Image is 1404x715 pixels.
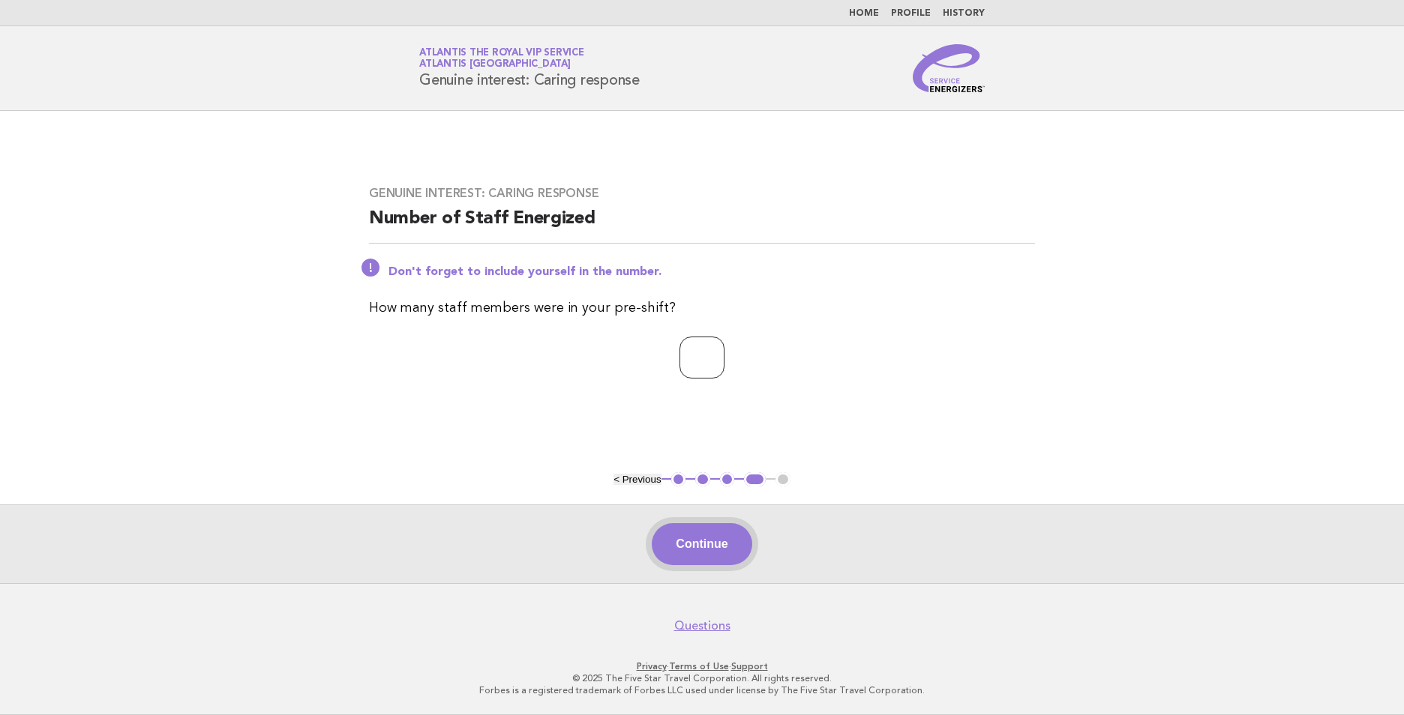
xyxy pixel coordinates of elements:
button: Continue [652,523,751,565]
a: Profile [891,9,931,18]
p: Forbes is a registered trademark of Forbes LLC used under license by The Five Star Travel Corpora... [243,684,1161,696]
span: Atlantis [GEOGRAPHIC_DATA] [419,60,571,70]
a: Home [849,9,879,18]
a: Terms of Use [669,661,729,672]
a: Privacy [637,661,667,672]
p: · · [243,660,1161,672]
button: 2 [695,472,710,487]
h1: Genuine interest: Caring response [419,49,640,88]
button: 1 [671,472,686,487]
h2: Number of Staff Energized [369,207,1035,244]
button: 3 [720,472,735,487]
p: © 2025 The Five Star Travel Corporation. All rights reserved. [243,672,1161,684]
p: How many staff members were in your pre-shift? [369,298,1035,319]
a: History [943,9,985,18]
img: Service Energizers [913,44,985,92]
a: Support [731,661,768,672]
a: Atlantis the Royal VIP ServiceAtlantis [GEOGRAPHIC_DATA] [419,48,584,69]
button: 4 [744,472,766,487]
p: Don't forget to include yourself in the number. [388,265,1035,280]
h3: Genuine interest: Caring response [369,186,1035,201]
a: Questions [674,618,730,633]
button: < Previous [613,474,661,485]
